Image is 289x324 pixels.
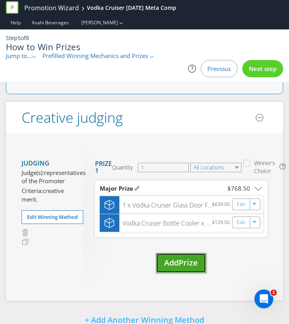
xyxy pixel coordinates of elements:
[212,218,232,228] div: $129.50
[22,210,83,224] button: Edit Winning Method
[87,4,176,12] div: Vodka Cruiser [DATE] Meta Comp
[119,201,212,210] div: 1 x Vodka Cruiser Glass Door Fridge (70L) It will be sent to them via courier directly to the add...
[207,65,231,73] span: Previous
[22,187,64,203] span: creative merit.
[119,219,212,228] div: Vodka Cruiser Bottle Cooler x 10
[156,253,206,273] button: AddPrize
[73,19,118,26] a: [PERSON_NAME]
[27,213,78,220] span: Edit Winning Method
[26,34,29,42] span: 8
[6,42,283,51] h1: How to Win Prizes
[22,110,123,126] h2: Creative judging
[254,289,273,308] iframe: Intercom live chat
[179,257,198,268] span: Prize
[22,187,43,195] span: Criteria:
[237,200,245,209] a: Edit
[18,34,21,42] span: 5
[227,184,250,193] div: $768.50
[24,4,79,13] a: Promotion Wizard
[112,164,133,171] span: Quantity
[271,289,277,296] span: 1
[237,218,245,227] a: Edit
[42,52,148,60] span: Prefilled Winning Mechanics and Prizes
[164,257,179,268] span: Add
[21,34,26,42] span: of
[254,159,275,175] div: Winner's Choice
[100,184,133,193] span: Major Prize
[32,19,69,26] span: Asahi Beverages
[249,65,276,73] span: Next step
[22,169,44,177] span: Judge(s):
[95,160,112,174] h4: Prize 1
[22,169,86,185] span: representatives of the Promoter
[22,160,71,167] h4: Judging
[11,19,21,26] a: Help
[6,34,18,42] span: Step
[212,200,232,210] div: $639.00
[6,52,32,60] span: Jump to...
